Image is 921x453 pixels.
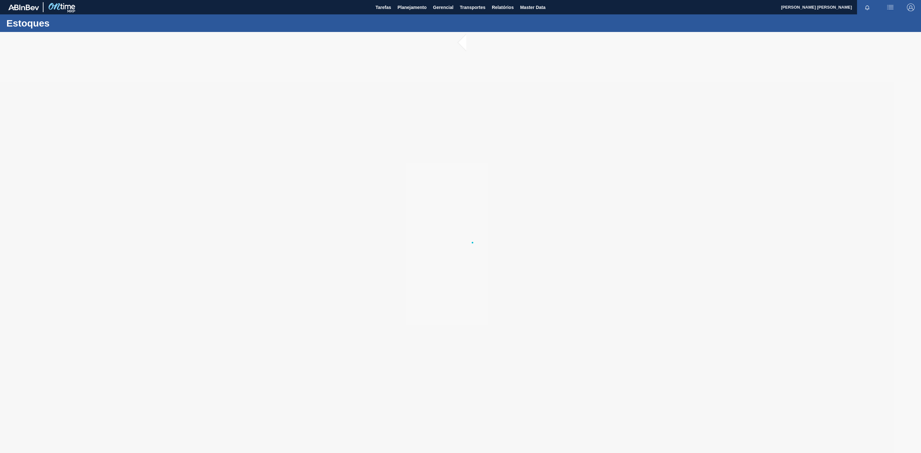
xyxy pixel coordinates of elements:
span: Transportes [460,4,485,11]
span: Planejamento [398,4,427,11]
span: Relatórios [492,4,514,11]
span: Tarefas [375,4,391,11]
img: userActions [886,4,894,11]
span: Master Data [520,4,545,11]
img: Logout [907,4,915,11]
h1: Estoques [6,20,120,27]
img: TNhmsLtSVTkK8tSr43FrP2fwEKptu5GPRR3wAAAABJRU5ErkJggg== [8,4,39,10]
span: Gerencial [433,4,453,11]
button: Notificações [857,3,878,12]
